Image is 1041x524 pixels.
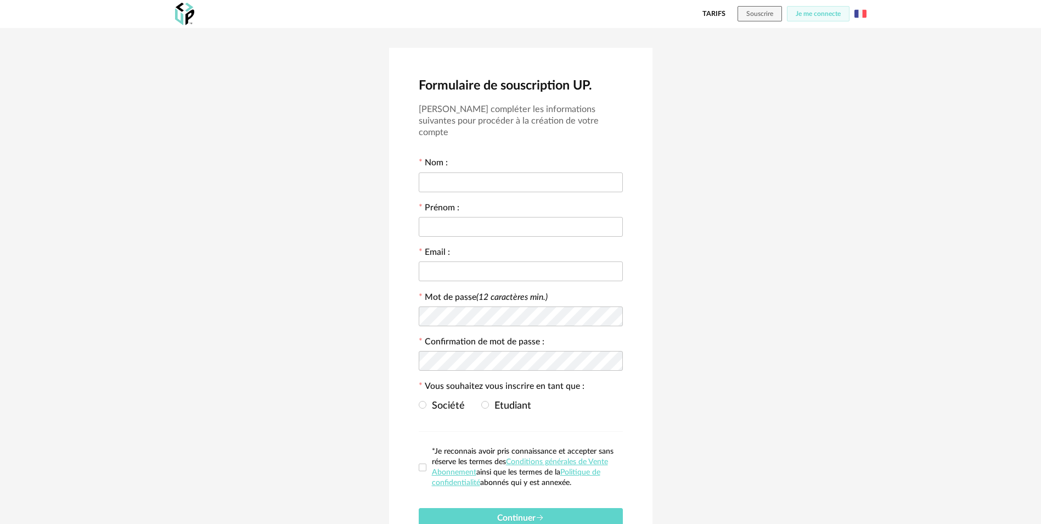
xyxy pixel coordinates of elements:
img: fr [854,8,866,20]
span: *Je reconnais avoir pris connaissance et accepter sans réserve les termes des ainsi que les terme... [432,448,614,487]
i: (12 caractères min.) [476,293,548,302]
span: Société [426,401,465,411]
h2: Formulaire de souscription UP. [419,77,623,94]
label: Prénom : [419,204,459,215]
span: Je me connecte [796,10,841,17]
label: Vous souhaitez vous inscrire en tant que : [419,382,584,393]
span: Souscrire [746,10,773,17]
label: Confirmation de mot de passe : [419,338,544,349]
span: Etudiant [489,401,531,411]
label: Nom : [419,159,448,170]
button: Je me connecte [787,6,849,21]
a: Tarifs [702,6,725,21]
label: Email : [419,248,450,259]
img: OXP [175,3,194,25]
label: Mot de passe [425,293,548,302]
button: Souscrire [738,6,782,21]
a: Conditions générales de Vente Abonnement [432,458,608,476]
h3: [PERSON_NAME] compléter les informations suivantes pour procéder à la création de votre compte [419,104,623,138]
span: Continuer [497,514,544,522]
